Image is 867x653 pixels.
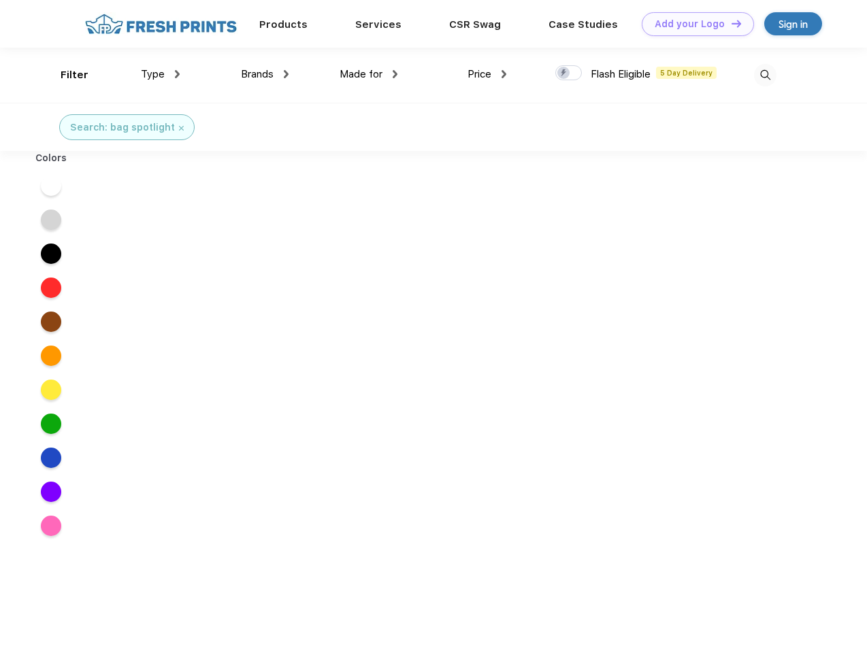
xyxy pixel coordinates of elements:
[779,16,808,32] div: Sign in
[81,12,241,36] img: fo%20logo%202.webp
[656,67,717,79] span: 5 Day Delivery
[241,68,274,80] span: Brands
[655,18,725,30] div: Add your Logo
[70,120,175,135] div: Search: bag spotlight
[468,68,491,80] span: Price
[179,126,184,131] img: filter_cancel.svg
[591,68,651,80] span: Flash Eligible
[340,68,382,80] span: Made for
[25,151,78,165] div: Colors
[754,64,776,86] img: desktop_search.svg
[141,68,165,80] span: Type
[284,70,289,78] img: dropdown.png
[393,70,397,78] img: dropdown.png
[732,20,741,27] img: DT
[764,12,822,35] a: Sign in
[175,70,180,78] img: dropdown.png
[502,70,506,78] img: dropdown.png
[259,18,308,31] a: Products
[61,67,88,83] div: Filter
